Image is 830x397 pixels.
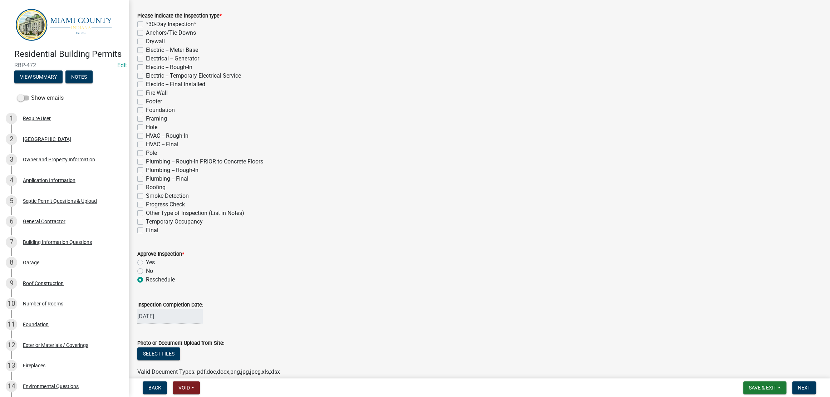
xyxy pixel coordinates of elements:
label: Anchors/Tie-Downs [146,29,196,37]
div: [GEOGRAPHIC_DATA] [23,137,71,142]
div: Owner and Property Information [23,157,95,162]
label: Photo or Document Upload from Site: [137,341,224,346]
label: Yes [146,258,155,267]
button: Back [143,381,167,394]
div: 10 [6,298,17,309]
wm-modal-confirm: Summary [14,75,63,80]
label: HVAC -- Final [146,140,178,149]
div: 3 [6,154,17,165]
label: Electric -- Meter Base [146,46,198,54]
label: Plumbing -- Rough-In PRIOR to Concrete Floors [146,157,263,166]
div: Fireplaces [23,363,45,368]
div: 4 [6,175,17,186]
label: Electrical -- Generator [146,54,199,63]
div: 9 [6,278,17,289]
h4: Residential Building Permits [14,49,123,59]
div: Number of Rooms [23,301,63,306]
span: Save & Exit [749,385,776,391]
span: Valid Document Types: pdf,doc,docx,png,jpg,jpeg,xls,xlsx [137,368,280,375]
div: Septic Permit Questions & Upload [23,198,97,204]
div: 8 [6,257,17,268]
span: RBP-472 [14,62,114,69]
label: Footer [146,97,162,106]
button: Select files [137,347,180,360]
label: Approve Inspection [137,252,184,257]
label: Foundation [146,106,175,114]
div: 2 [6,133,17,145]
a: Edit [117,62,127,69]
span: Back [148,385,161,391]
wm-modal-confirm: Edit Application Number [117,62,127,69]
label: Drywall [146,37,165,46]
label: Final [146,226,158,235]
div: Foundation [23,322,49,327]
div: Garage [23,260,39,265]
span: Void [178,385,190,391]
div: 11 [6,319,17,330]
label: Roofing [146,183,166,192]
button: Notes [65,70,93,83]
button: View Summary [14,70,63,83]
label: Fire Wall [146,89,168,97]
label: Show emails [17,94,64,102]
button: Save & Exit [743,381,786,394]
label: Please indicate the inspection type [137,14,222,19]
label: Inspection Completion Date: [137,303,203,308]
label: Reschedule [146,275,175,284]
label: Plumbing -- Rough-In [146,166,198,175]
img: Miami County, Indiana [14,8,117,41]
label: Plumbing -- Final [146,175,188,183]
div: Building Information Questions [23,240,92,245]
button: Void [173,381,200,394]
label: *30-Day Inspection* [146,20,196,29]
div: 14 [6,381,17,392]
label: Smoke Detection [146,192,189,200]
label: Other Type of Inspection (List in Notes) [146,209,244,217]
div: Exterior Materials / Coverings [23,343,88,348]
button: Next [792,381,816,394]
label: Electric -- Temporary Electrical Service [146,72,241,80]
div: 6 [6,216,17,227]
div: 1 [6,113,17,124]
label: No [146,267,153,275]
div: 7 [6,236,17,248]
label: Electric -- Rough-In [146,63,192,72]
label: Progress Check [146,200,185,209]
div: Require User [23,116,51,121]
label: Hole [146,123,157,132]
label: Temporary Occupancy [146,217,203,226]
div: 5 [6,195,17,207]
label: Framing [146,114,167,123]
label: Electric -- Final Installed [146,80,205,89]
div: Roof Construction [23,281,64,286]
span: Next [798,385,810,391]
div: 13 [6,360,17,371]
div: 12 [6,339,17,351]
input: mm/dd/yyyy [137,309,203,324]
label: HVAC -- Rough-In [146,132,188,140]
label: Pole [146,149,157,157]
div: Environmental Questions [23,384,79,389]
wm-modal-confirm: Notes [65,75,93,80]
div: Application Information [23,178,75,183]
div: General Contractor [23,219,65,224]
